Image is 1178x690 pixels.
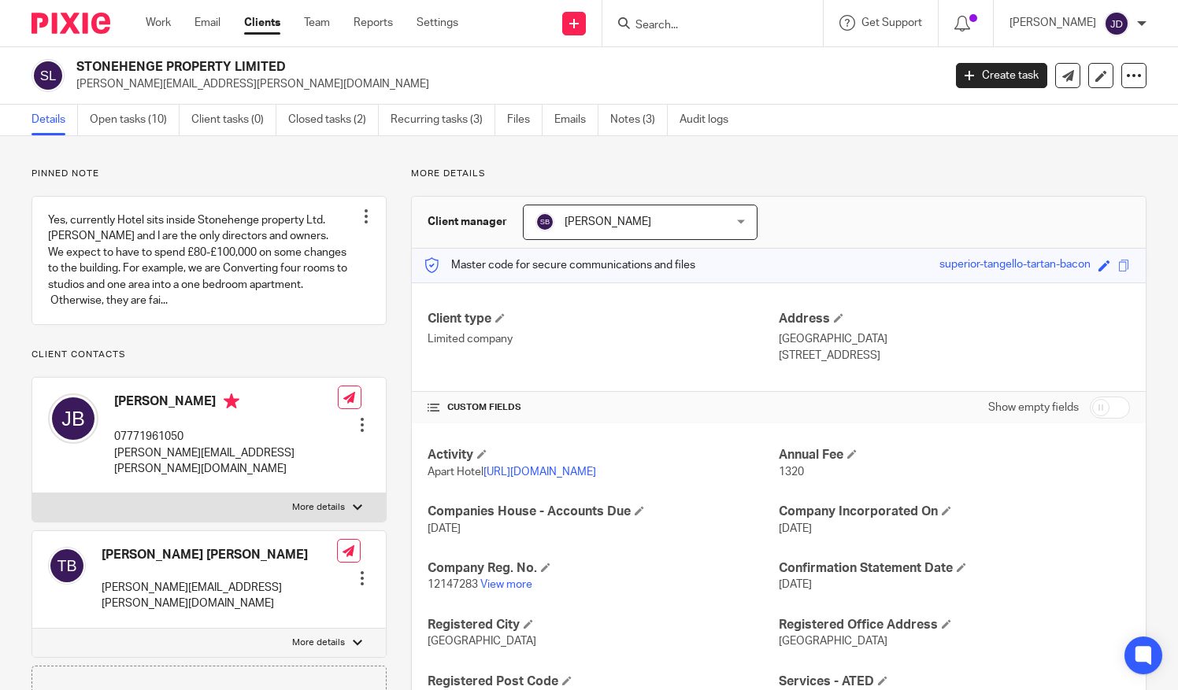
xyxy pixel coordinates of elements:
[428,560,779,577] h4: Company Reg. No.
[31,59,65,92] img: svg%3E
[861,17,922,28] span: Get Support
[31,13,110,34] img: Pixie
[411,168,1147,180] p: More details
[292,636,345,649] p: More details
[428,579,478,590] span: 12147283
[417,15,458,31] a: Settings
[779,311,1130,327] h4: Address
[102,547,337,563] h4: [PERSON_NAME] [PERSON_NAME]
[1009,15,1096,31] p: [PERSON_NAME]
[114,429,338,445] p: 07771961050
[779,331,1130,347] p: [GEOGRAPHIC_DATA]
[354,15,393,31] a: Reports
[102,580,337,612] p: [PERSON_NAME][EMAIL_ADDRESS][PERSON_NAME][DOMAIN_NAME]
[428,467,596,478] span: Apart Hotel
[90,105,180,135] a: Open tasks (10)
[31,168,387,180] p: Pinned note
[483,467,596,478] a: [URL][DOMAIN_NAME]
[244,15,280,31] a: Clients
[428,504,779,520] h4: Companies House - Accounts Due
[288,105,379,135] a: Closed tasks (2)
[428,617,779,633] h4: Registered City
[114,445,338,478] p: [PERSON_NAME][EMAIL_ADDRESS][PERSON_NAME][DOMAIN_NAME]
[428,523,461,534] span: [DATE]
[779,523,812,534] span: [DATE]
[779,579,812,590] span: [DATE]
[76,76,932,92] p: [PERSON_NAME][EMAIL_ADDRESS][PERSON_NAME][DOMAIN_NAME]
[48,547,86,585] img: svg%3E
[554,105,598,135] a: Emails
[194,15,220,31] a: Email
[31,349,387,361] p: Client contacts
[428,311,779,327] h4: Client type
[565,216,651,227] span: [PERSON_NAME]
[956,63,1047,88] a: Create task
[779,617,1130,633] h4: Registered Office Address
[535,212,554,231] img: svg%3E
[146,15,171,31] a: Work
[779,636,887,647] span: [GEOGRAPHIC_DATA]
[191,105,276,135] a: Client tasks (0)
[428,636,536,647] span: [GEOGRAPHIC_DATA]
[428,673,779,690] h4: Registered Post Code
[48,393,98,444] img: svg%3E
[480,579,532,590] a: View more
[31,105,78,135] a: Details
[114,393,338,413] h4: [PERSON_NAME]
[391,105,495,135] a: Recurring tasks (3)
[939,256,1091,275] div: superior-tangello-tartan-bacon
[610,105,668,135] a: Notes (3)
[428,331,779,347] p: Limited company
[634,19,776,33] input: Search
[424,257,695,273] p: Master code for secure communications and files
[779,447,1130,463] h4: Annual Fee
[428,447,779,463] h4: Activity
[507,105,543,135] a: Files
[76,59,761,76] h2: STONEHENGE PROPERTY LIMITED
[304,15,330,31] a: Team
[779,467,804,478] span: 1320
[1104,11,1129,36] img: svg%3E
[779,560,1130,577] h4: Confirmation Statement Date
[680,105,740,135] a: Audit logs
[779,504,1130,520] h4: Company Incorporated On
[779,348,1130,363] p: [STREET_ADDRESS]
[779,673,1130,690] h4: Services - ATED
[224,393,239,409] i: Primary
[292,501,345,514] p: More details
[428,214,507,230] h3: Client manager
[988,400,1079,415] label: Show empty fields
[428,401,779,414] h4: CUSTOM FIELDS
